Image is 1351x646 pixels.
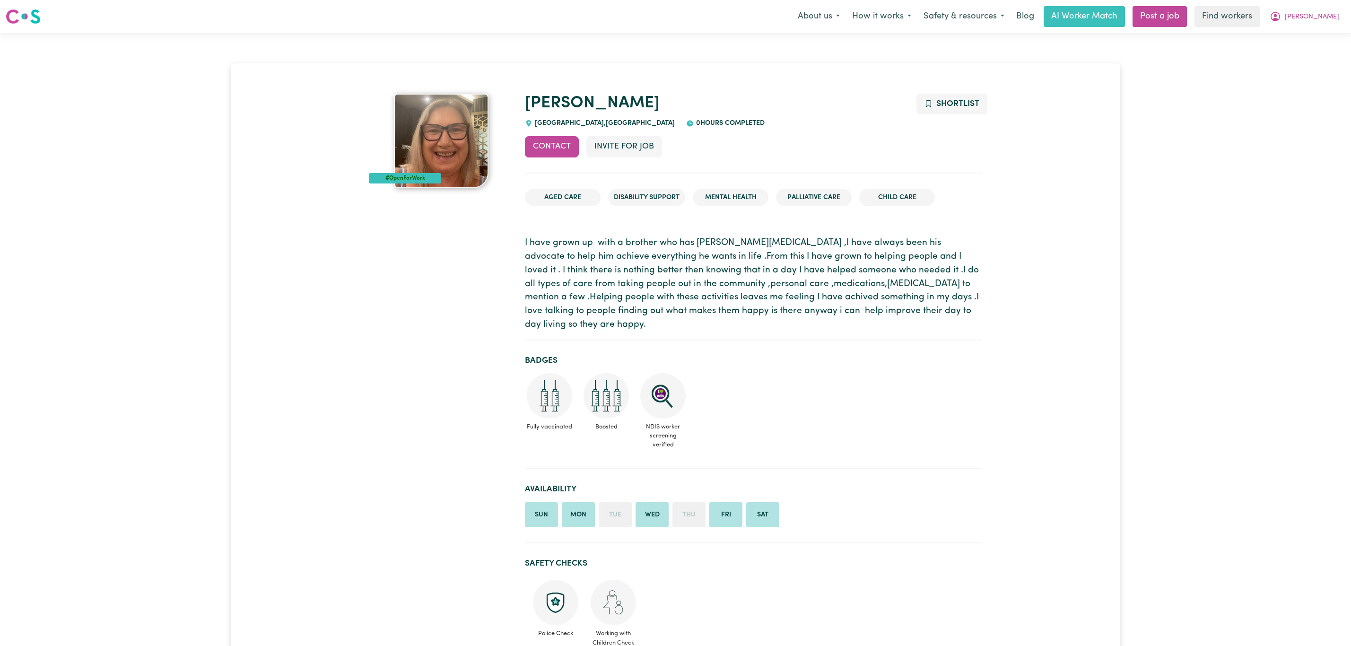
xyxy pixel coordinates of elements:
[562,502,595,528] li: Available on Monday
[1044,6,1125,27] a: AI Worker Match
[672,502,706,528] li: Unavailable on Thursday
[640,373,686,419] img: NDIS Worker Screening Verified
[917,7,1011,26] button: Safety & resources
[6,6,41,27] a: Careseekers logo
[1194,6,1260,27] a: Find workers
[936,100,979,108] span: Shortlist
[525,95,660,112] a: [PERSON_NAME]
[525,502,558,528] li: Available on Sunday
[586,136,662,157] button: Invite for Job
[859,189,935,207] li: Child care
[846,7,917,26] button: How it works
[916,94,988,114] button: Add to shortlist
[746,502,779,528] li: Available on Saturday
[525,419,574,435] span: Fully vaccinated
[599,502,632,528] li: Unavailable on Tuesday
[693,189,768,207] li: Mental Health
[591,580,636,625] img: Working with children check
[525,136,579,157] button: Contact
[527,373,572,419] img: Care and support worker has received 2 doses of COVID-19 vaccine
[638,419,688,454] span: NDIS worker screening verified
[582,419,631,435] span: Boosted
[525,189,601,207] li: Aged Care
[525,236,982,332] p: I have grown up with a brother who has [PERSON_NAME][MEDICAL_DATA] ,I have always been his advoca...
[1264,7,1345,26] button: My Account
[1133,6,1187,27] a: Post a job
[709,502,742,528] li: Available on Friday
[584,373,629,419] img: Care and support worker has received booster dose of COVID-19 vaccination
[532,625,579,638] span: Police Check
[636,502,669,528] li: Available on Wednesday
[525,559,982,568] h2: Safety Checks
[369,94,514,188] a: Leann's profile picture'#OpenForWork
[533,580,578,625] img: Police check
[525,356,982,366] h2: Badges
[369,173,441,183] div: #OpenForWork
[525,484,982,494] h2: Availability
[776,189,852,207] li: Palliative care
[532,120,675,127] span: [GEOGRAPHIC_DATA] , [GEOGRAPHIC_DATA]
[1011,6,1040,27] a: Blog
[792,7,846,26] button: About us
[694,120,765,127] span: 0 hours completed
[1285,12,1339,22] span: [PERSON_NAME]
[394,94,488,188] img: Leann
[608,189,685,207] li: Disability Support
[6,8,41,25] img: Careseekers logo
